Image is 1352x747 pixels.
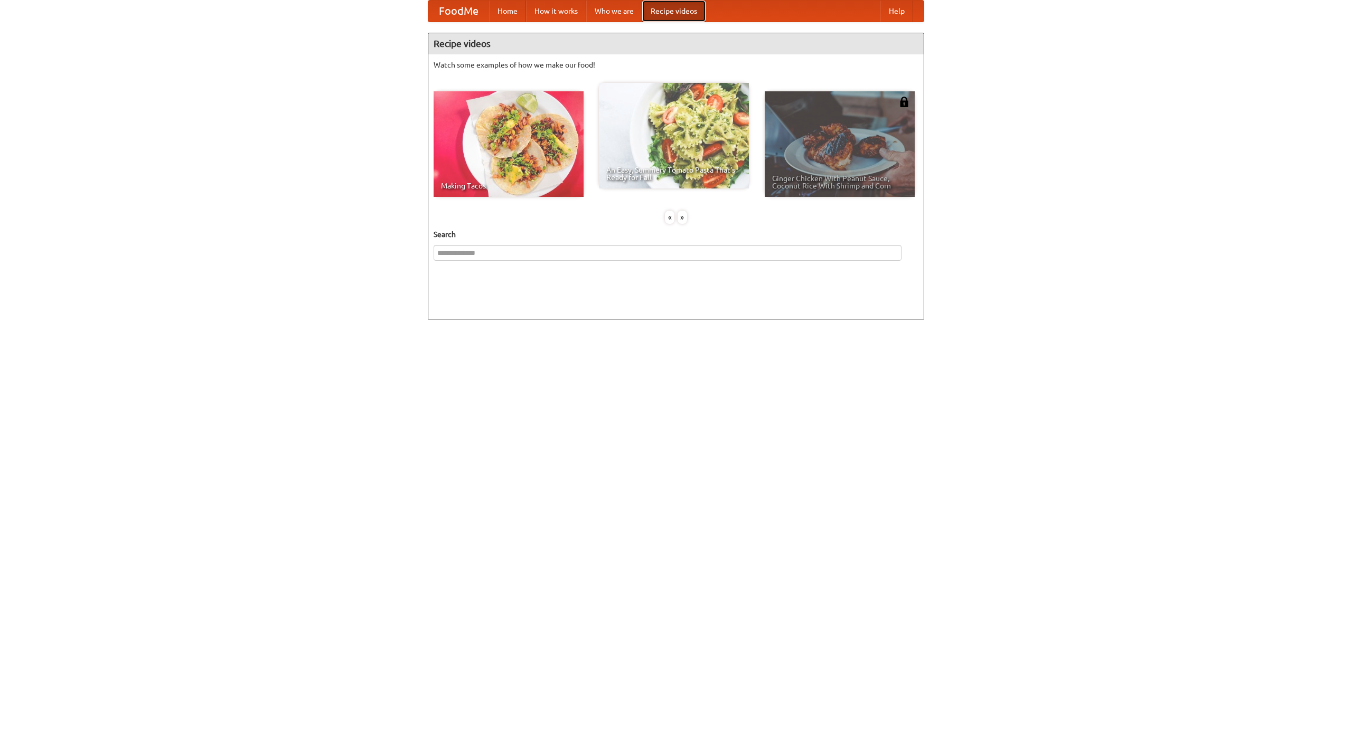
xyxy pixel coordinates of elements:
a: FoodMe [428,1,489,22]
p: Watch some examples of how we make our food! [434,60,918,70]
a: Who we are [586,1,642,22]
h4: Recipe videos [428,33,924,54]
a: Making Tacos [434,91,584,197]
a: Recipe videos [642,1,706,22]
a: How it works [526,1,586,22]
span: An Easy, Summery Tomato Pasta That's Ready for Fall [606,166,741,181]
a: An Easy, Summery Tomato Pasta That's Ready for Fall [599,83,749,188]
div: « [665,211,674,224]
img: 483408.png [899,97,909,107]
span: Making Tacos [441,182,576,190]
a: Help [880,1,913,22]
a: Home [489,1,526,22]
div: » [678,211,687,224]
h5: Search [434,229,918,240]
